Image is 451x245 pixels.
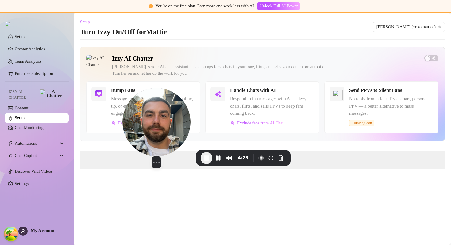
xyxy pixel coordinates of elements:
[5,228,17,240] button: Open Tanstack query devtools
[21,229,25,234] span: user
[15,116,25,120] a: Setup
[118,121,161,126] span: Exclude fans from Bump
[230,118,284,128] button: Exclude fans from AI Chat
[8,141,13,146] span: thunderbolt
[230,121,235,125] img: svg%3e
[95,90,102,98] img: svg%3e
[257,4,300,8] a: Unlock Full AI Power
[5,22,10,26] img: logo.svg
[426,56,430,60] span: loading
[15,106,28,110] a: Content
[438,25,441,29] span: team
[112,64,419,77] div: [PERSON_NAME] is your AI chat assistant — she bumps fans, chats in your tone, flirts, and sells y...
[111,121,116,125] img: svg%3e
[80,27,167,37] h3: Turn Izzy On/Off for Mattie
[111,118,162,128] button: Exclude fans from Bump
[15,34,25,39] a: Setup
[86,55,107,76] img: Izzy AI Chatter
[111,87,135,94] h5: Bump Fans
[156,4,255,8] span: You’re on the free plan. Earn more and work less with AI.
[15,44,64,54] a: Creator Analytics
[15,151,58,161] span: Chat Copilot
[257,2,300,10] button: Unlock Full AI Power
[333,90,343,100] img: silent-fans-ppv.svg
[149,4,153,8] span: exclamation-circle
[15,71,53,76] a: Purchase Subscription
[40,89,64,98] img: AI Chatter
[15,181,29,186] a: Settings
[9,89,38,101] span: Izzy AI Chatter
[15,59,41,64] a: Team Analytics
[230,95,314,117] span: Respond to fan messages with AI — Izzy chats, flirts, and sells PPVs to keep fans coming back.
[237,121,283,126] span: Exclude fans from AI Chat
[15,125,44,130] a: Chat Monitoring
[15,169,53,174] a: Discover Viral Videos
[349,87,402,94] h5: Send PPVs to Silent Fans
[80,17,95,27] button: Setup
[80,20,90,25] span: Setup
[31,228,55,233] span: My Account
[214,90,222,98] img: svg%3e
[15,139,58,148] span: Automations
[230,87,276,94] h5: Handle Chats with AI
[111,95,195,117] span: Message fans the moment they come online, tip, or engage with posts — and boost engagement automa...
[349,120,374,126] span: Coming Soon
[349,95,433,117] span: No reply from a fan? Try a smart, personal PPV — a better alternative to mass messages.
[376,22,441,32] span: Mattie (xoxomattiee)
[112,55,419,62] h2: Izzy AI Chatter
[8,154,12,158] img: Chat Copilot
[260,4,298,9] span: Unlock Full AI Power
